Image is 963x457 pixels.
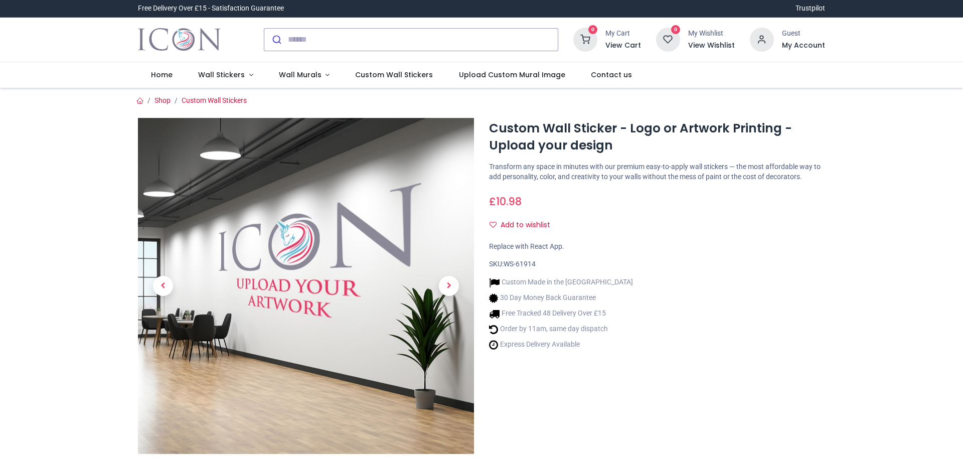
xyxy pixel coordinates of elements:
li: 30 Day Money Back Guarantee [489,293,633,303]
span: 10.98 [496,194,522,209]
a: 0 [573,35,597,43]
a: Next [424,168,474,403]
a: View Cart [605,41,641,51]
span: Previous [153,276,173,296]
span: Contact us [591,70,632,80]
span: Home [151,70,173,80]
a: Shop [154,96,171,104]
a: Wall Murals [266,62,343,88]
div: Replace with React App. [489,242,825,252]
span: Next [439,276,459,296]
li: Custom Made in the [GEOGRAPHIC_DATA] [489,277,633,288]
p: Transform any space in minutes with our premium easy-to-apply wall stickers — the most affordable... [489,162,825,182]
img: Custom Wall Sticker - Logo or Artwork Printing - Upload your design [138,118,474,454]
div: Guest [782,29,825,39]
div: My Wishlist [688,29,735,39]
span: Wall Stickers [198,70,245,80]
i: Add to wishlist [490,221,497,228]
div: My Cart [605,29,641,39]
div: SKU: [489,259,825,269]
li: Order by 11am, same day dispatch [489,324,633,335]
span: Custom Wall Stickers [355,70,433,80]
span: Upload Custom Mural Image [459,70,565,80]
li: Express Delivery Available [489,340,633,350]
sup: 0 [671,25,681,35]
a: 0 [656,35,680,43]
img: Icon Wall Stickers [138,26,221,54]
a: Previous [138,168,188,403]
sup: 0 [588,25,598,35]
span: Wall Murals [279,70,322,80]
a: Wall Stickers [185,62,266,88]
a: My Account [782,41,825,51]
a: Trustpilot [795,4,825,14]
li: Free Tracked 48 Delivery Over £15 [489,309,633,319]
a: Logo of Icon Wall Stickers [138,26,221,54]
a: Custom Wall Stickers [182,96,247,104]
span: WS-61914 [504,260,536,268]
a: View Wishlist [688,41,735,51]
button: Submit [264,29,288,51]
span: £ [489,194,522,209]
h1: Custom Wall Sticker - Logo or Artwork Printing - Upload your design [489,120,825,155]
div: Free Delivery Over £15 - Satisfaction Guarantee [138,4,284,14]
button: Add to wishlistAdd to wishlist [489,217,559,234]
